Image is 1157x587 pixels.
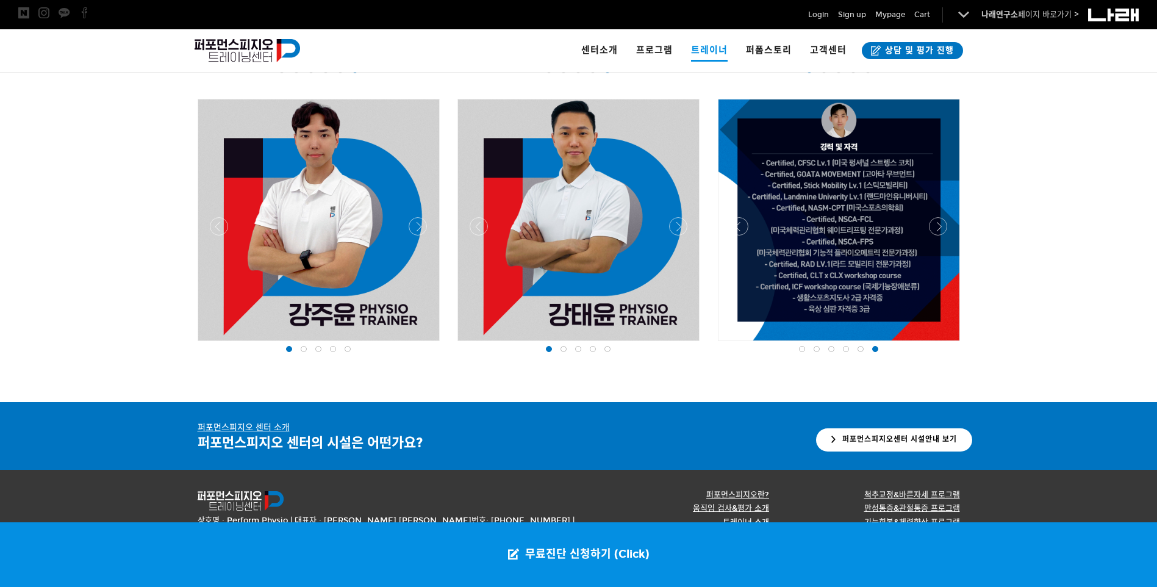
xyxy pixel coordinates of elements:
[864,490,960,500] a: 척추교정&바른자세 프로그램
[706,490,769,500] a: 퍼포먼스피지오란?
[746,45,792,56] span: 퍼폼스토리
[572,29,627,72] a: 센터소개
[636,45,673,56] span: 프로그램
[838,9,866,21] a: Sign up
[627,29,682,72] a: 프로그램
[198,514,579,541] p: 상호명 : Perform Physio | 대표자 : [PERSON_NAME] [PERSON_NAME]번호: [PHONE_NUMBER] | 이메일:[EMAIL_ADDRESS][...
[810,45,847,56] span: 고객센터
[862,42,963,59] a: 상담 및 평가 진행
[198,434,423,451] span: 퍼포먼스피지오 센터의 시설은 어떤가요?
[864,503,960,513] a: 만성통증&관절통증 프로그램
[816,428,972,451] a: 퍼포먼스피지오센터 시설안내 보기
[981,10,1018,20] strong: 나래연구소
[691,40,728,62] span: 트레이너
[581,45,618,56] span: 센터소개
[981,10,1079,20] a: 나래연구소페이지 바로가기 >
[496,522,662,587] a: 무료진단 신청하기 (Click)
[864,517,960,527] a: 기능회복&체력향상 프로그램
[881,45,954,57] span: 상담 및 평가 진행
[737,29,801,72] a: 퍼폼스토리
[682,29,737,72] a: 트레이너
[801,29,856,72] a: 고객센터
[198,423,290,433] a: 퍼포먼스피지오 센터 소개
[808,9,829,21] a: Login
[198,491,284,510] img: 퍼포먼스피지오 트레이닝센터 로고
[723,517,769,527] a: 트레이너 소개
[693,503,769,513] a: 움직임 검사&평가 소개
[198,422,290,433] u: 퍼포먼스피지오 센터 소개
[875,9,905,21] a: Mypage
[914,9,930,21] a: Cart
